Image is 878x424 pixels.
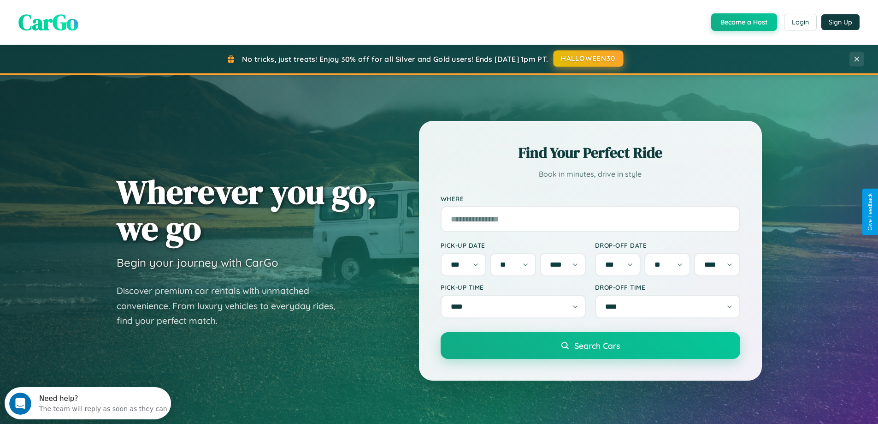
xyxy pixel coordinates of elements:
[595,241,740,249] label: Drop-off Date
[117,173,377,246] h1: Wherever you go, we go
[9,393,31,415] iframe: Intercom live chat
[441,283,586,291] label: Pick-up Time
[117,256,278,269] h3: Begin your journey with CarGo
[711,13,777,31] button: Become a Host
[117,283,347,328] p: Discover premium car rentals with unmatched convenience. From luxury vehicles to everyday rides, ...
[441,167,740,181] p: Book in minutes, drive in style
[4,4,171,29] div: Open Intercom Messenger
[35,8,163,15] div: Need help?
[867,193,873,231] div: Give Feedback
[35,15,163,25] div: The team will reply as soon as they can
[441,195,740,203] label: Where
[554,50,624,67] button: HALLOWEEN30
[441,241,586,249] label: Pick-up Date
[242,54,548,64] span: No tricks, just treats! Enjoy 30% off for all Silver and Gold users! Ends [DATE] 1pm PT.
[18,7,78,37] span: CarGo
[784,14,817,30] button: Login
[574,340,620,351] span: Search Cars
[5,387,171,419] iframe: Intercom live chat discovery launcher
[441,143,740,163] h2: Find Your Perfect Ride
[441,332,740,359] button: Search Cars
[595,283,740,291] label: Drop-off Time
[821,14,860,30] button: Sign Up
